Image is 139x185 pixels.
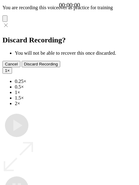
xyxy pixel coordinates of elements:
li: 1× [15,90,137,95]
a: 00:00:00 [59,2,80,9]
li: 0.25× [15,79,137,84]
button: 1× [2,67,12,74]
button: Discard Recording [22,61,61,67]
li: 2× [15,101,137,106]
li: 0.5× [15,84,137,90]
p: You are recording this voiceover as practice for training [2,5,137,10]
li: 1.5× [15,95,137,101]
li: You will not be able to recover this once discarded. [15,50,137,56]
h2: Discard Recording? [2,36,137,44]
button: Cancel [2,61,20,67]
span: 1 [5,68,7,73]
